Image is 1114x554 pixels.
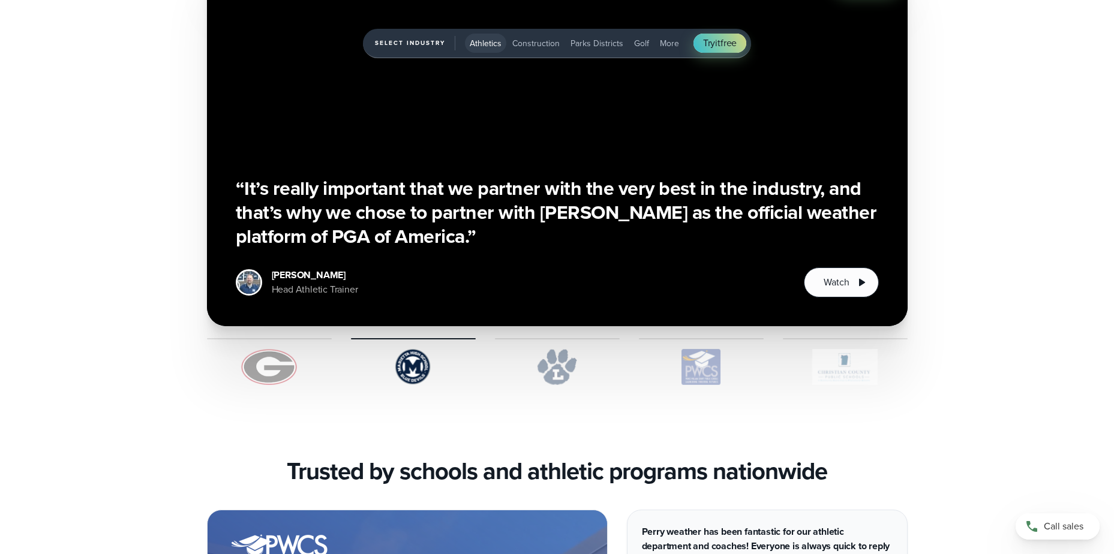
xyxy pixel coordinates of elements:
[629,34,654,53] button: Golf
[715,36,720,50] span: it
[375,36,455,50] span: Select Industry
[634,37,649,50] span: Golf
[824,275,849,290] span: Watch
[1016,513,1100,540] a: Call sales
[287,457,827,486] h3: Trusted by schools and athletic programs nationwide
[508,34,564,53] button: Construction
[570,37,623,50] span: Parks Districts
[804,267,878,297] button: Watch
[660,37,679,50] span: More
[566,34,628,53] button: Parks Districts
[655,34,684,53] button: More
[351,349,476,385] img: Marietta-High-School.svg
[465,34,506,53] button: Athletics
[272,282,358,297] div: Head Athletic Trainer
[1044,519,1083,534] span: Call sales
[693,34,746,53] a: Tryitfree
[512,37,560,50] span: Construction
[238,271,260,294] img: Jeff-Hopp.jpg
[236,176,879,248] h3: “It’s really important that we partner with the very best in the industry, and that’s why we chos...
[470,37,502,50] span: Athletics
[703,36,737,50] span: Try free
[272,268,358,282] div: [PERSON_NAME]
